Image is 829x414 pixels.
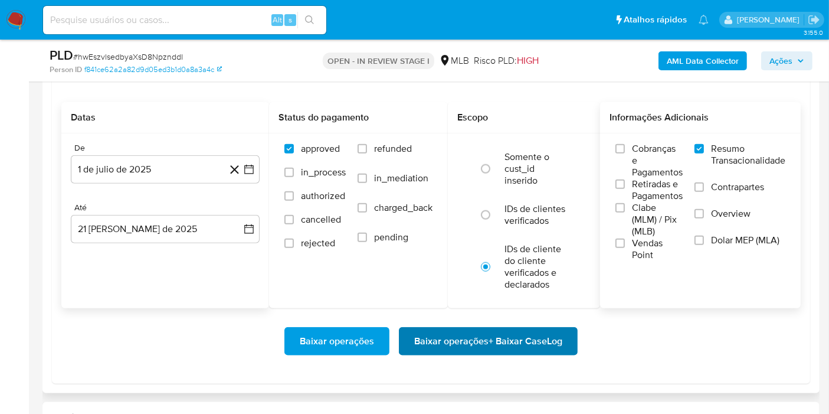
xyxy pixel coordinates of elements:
[804,28,823,37] span: 3.155.0
[737,14,804,25] p: lucas.barboza@mercadolivre.com
[50,45,73,64] b: PLD
[323,53,434,69] p: OPEN - IN REVIEW STAGE I
[624,14,687,26] span: Atalhos rápidos
[658,51,747,70] button: AML Data Collector
[474,54,539,67] span: Risco PLD:
[273,14,282,25] span: Alt
[769,51,792,70] span: Ações
[808,14,820,26] a: Sair
[43,12,326,28] input: Pesquise usuários ou casos...
[289,14,292,25] span: s
[699,15,709,25] a: Notificações
[50,64,82,75] b: Person ID
[73,51,183,63] span: # hwEszvlsedbyaXsD8NpznddI
[667,51,739,70] b: AML Data Collector
[84,64,222,75] a: f841ce62a2a82d9d05ed3b1d0a8a3a4c
[761,51,812,70] button: Ações
[297,12,322,28] button: search-icon
[517,54,539,67] span: HIGH
[439,54,469,67] div: MLB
